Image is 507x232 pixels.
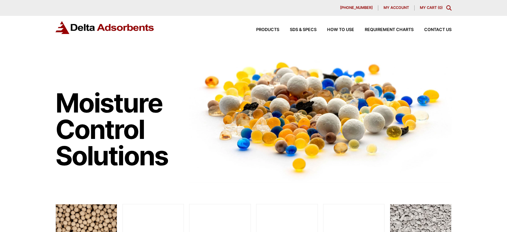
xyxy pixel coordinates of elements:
span: 0 [439,5,441,10]
span: Requirement Charts [365,28,414,32]
span: Contact Us [424,28,452,32]
a: Products [246,28,279,32]
img: Image [189,50,452,183]
h1: Moisture Control Solutions [55,90,183,169]
span: SDS & SPECS [290,28,317,32]
span: Products [256,28,279,32]
a: Requirement Charts [354,28,414,32]
a: My Cart (0) [420,5,443,10]
span: My account [384,6,409,10]
a: How to Use [317,28,354,32]
img: Delta Adsorbents [55,21,154,34]
a: [PHONE_NUMBER] [335,5,378,11]
a: My account [378,5,415,11]
span: [PHONE_NUMBER] [340,6,373,10]
a: SDS & SPECS [279,28,317,32]
a: Contact Us [414,28,452,32]
span: How to Use [327,28,354,32]
div: Toggle Modal Content [446,5,452,11]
